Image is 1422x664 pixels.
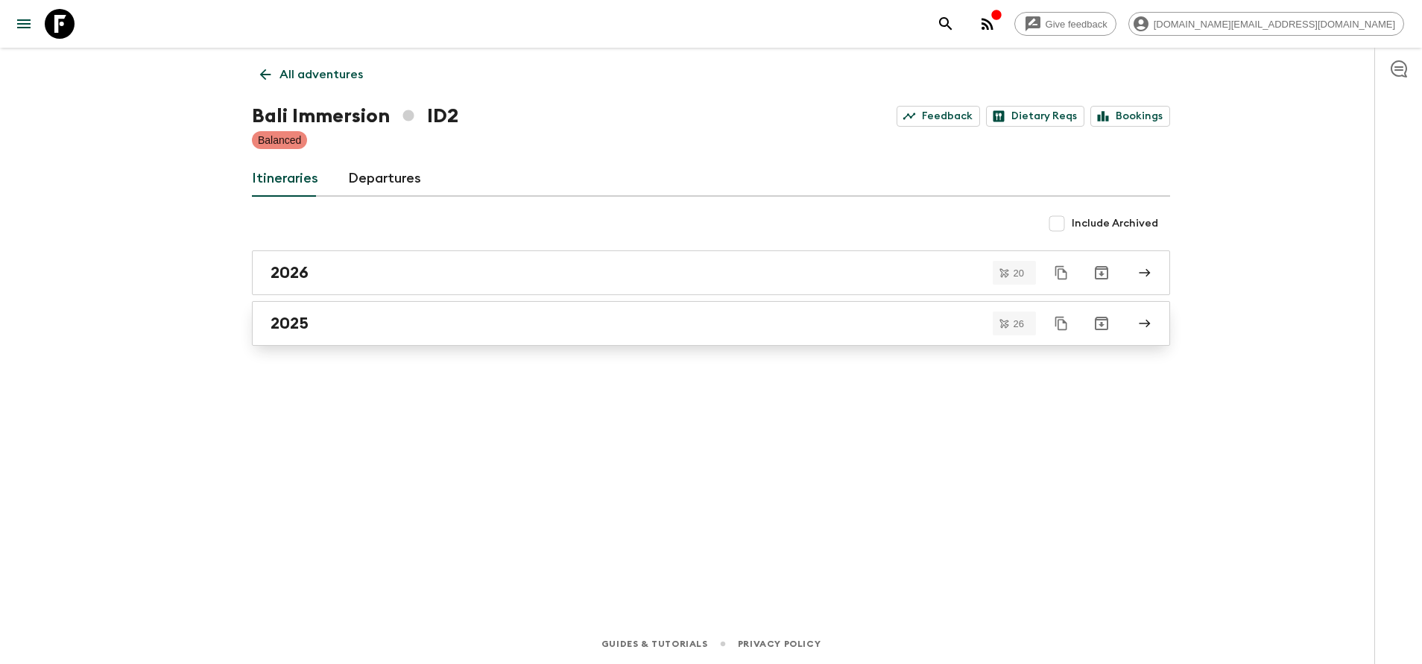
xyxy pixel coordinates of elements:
[738,636,821,652] a: Privacy Policy
[1090,106,1170,127] a: Bookings
[986,106,1084,127] a: Dietary Reqs
[1128,12,1404,36] div: [DOMAIN_NAME][EMAIL_ADDRESS][DOMAIN_NAME]
[1072,216,1158,231] span: Include Archived
[271,314,309,333] h2: 2025
[271,263,309,282] h2: 2026
[1145,19,1403,30] span: [DOMAIN_NAME][EMAIL_ADDRESS][DOMAIN_NAME]
[252,301,1170,346] a: 2025
[9,9,39,39] button: menu
[1014,12,1116,36] a: Give feedback
[252,60,371,89] a: All adventures
[1048,259,1075,286] button: Duplicate
[1048,310,1075,337] button: Duplicate
[348,161,421,197] a: Departures
[931,9,961,39] button: search adventures
[1005,268,1033,278] span: 20
[252,161,318,197] a: Itineraries
[1037,19,1116,30] span: Give feedback
[252,250,1170,295] a: 2026
[1087,258,1116,288] button: Archive
[252,101,458,131] h1: Bali Immersion ID2
[258,133,301,148] p: Balanced
[1087,309,1116,338] button: Archive
[1005,319,1033,329] span: 26
[897,106,980,127] a: Feedback
[279,66,363,83] p: All adventures
[601,636,708,652] a: Guides & Tutorials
